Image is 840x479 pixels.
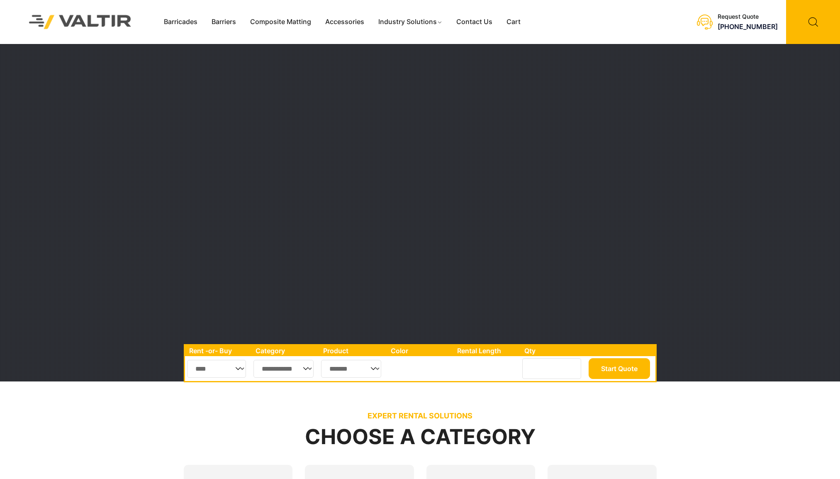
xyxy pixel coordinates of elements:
a: [PHONE_NUMBER] [718,22,778,31]
button: Start Quote [589,358,650,379]
th: Color [387,345,453,356]
th: Product [319,345,387,356]
a: Barricades [157,16,205,28]
a: Composite Matting [243,16,318,28]
th: Category [251,345,319,356]
a: Industry Solutions [371,16,450,28]
a: Barriers [205,16,243,28]
p: EXPERT RENTAL SOLUTIONS [184,411,657,420]
img: Valtir Rentals [18,4,142,39]
h2: Choose a Category [184,425,657,448]
div: Request Quote [718,13,778,20]
th: Rental Length [453,345,520,356]
th: Qty [520,345,586,356]
a: Accessories [318,16,371,28]
a: Cart [499,16,528,28]
a: Contact Us [449,16,499,28]
th: Rent -or- Buy [185,345,251,356]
